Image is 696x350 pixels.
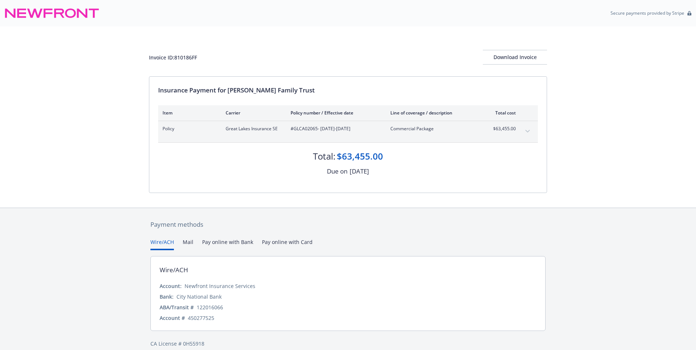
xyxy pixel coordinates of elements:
div: Payment methods [150,220,546,229]
span: Commercial Package [390,125,477,132]
span: Great Lakes Insurance SE [226,125,279,132]
span: $63,455.00 [488,125,516,132]
div: Total: [313,150,335,163]
div: City National Bank [176,293,222,300]
div: Account # [160,314,185,322]
div: Invoice ID: 810186FF [149,54,197,61]
div: Wire/ACH [160,265,188,275]
button: Wire/ACH [150,238,174,250]
div: Insurance Payment for [PERSON_NAME] Family Trust [158,85,538,95]
button: Pay online with Card [262,238,313,250]
div: Total cost [488,110,516,116]
div: Download Invoice [483,50,547,64]
button: Download Invoice [483,50,547,65]
div: CA License # 0H55918 [150,340,546,347]
button: Pay online with Bank [202,238,253,250]
div: Due on [327,167,347,176]
p: Secure payments provided by Stripe [611,10,684,16]
div: PolicyGreat Lakes Insurance SE#GLCA02065- [DATE]-[DATE]Commercial Package$63,455.00expand content [158,121,538,142]
div: 122016066 [197,303,223,311]
div: Item [163,110,214,116]
div: $63,455.00 [337,150,383,163]
button: expand content [522,125,533,137]
div: [DATE] [350,167,369,176]
div: Policy number / Effective date [291,110,379,116]
div: Newfront Insurance Services [185,282,255,290]
span: Policy [163,125,214,132]
button: Mail [183,238,193,250]
div: Account: [160,282,182,290]
div: Bank: [160,293,174,300]
div: Carrier [226,110,279,116]
div: 450277525 [188,314,214,322]
span: #GLCA02065 - [DATE]-[DATE] [291,125,379,132]
div: Line of coverage / description [390,110,477,116]
div: ABA/Transit # [160,303,194,311]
